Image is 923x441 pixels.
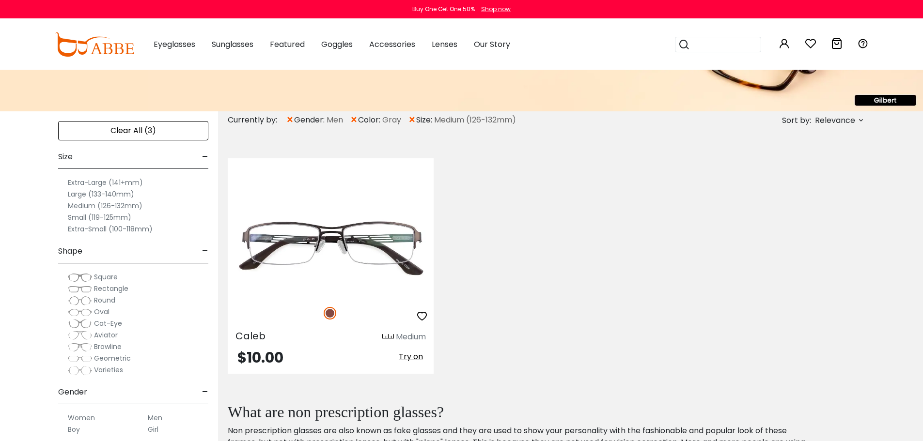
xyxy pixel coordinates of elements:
label: Small (119-125mm) [68,212,131,223]
span: size: [416,114,434,126]
div: Clear All (3) [58,121,208,140]
span: color: [358,114,382,126]
span: Aviator [94,330,118,340]
label: Extra-Small (100-118mm) [68,223,153,235]
span: Oval [94,307,110,317]
span: Eyeglasses [154,39,195,50]
img: size ruler [382,334,394,341]
span: Sort by: [782,115,811,126]
span: × [350,111,358,129]
span: Our Story [474,39,510,50]
h2: What are non prescription glasses? [228,403,807,421]
span: Try on [399,351,423,362]
label: Extra-Large (141+mm) [68,177,143,188]
span: Round [94,295,115,305]
span: Sunglasses [212,39,253,50]
span: Square [94,272,118,282]
img: Aviator.png [68,331,92,340]
label: Men [148,412,162,424]
span: - [202,240,208,263]
span: Lenses [432,39,457,50]
span: - [202,145,208,168]
span: Gender [58,380,87,404]
span: Shape [58,240,82,263]
label: Medium (126-132mm) [68,200,142,212]
span: Size [58,145,73,168]
span: Varieties [94,365,123,375]
img: Oval.png [68,307,92,317]
span: Cat-Eye [94,319,122,328]
a: Shop now [476,5,511,13]
img: Geometric.png [68,354,92,364]
div: Medium [396,331,426,343]
span: Relevance [815,112,855,129]
span: - [202,380,208,404]
span: Men [327,114,343,126]
span: Gray [382,114,401,126]
span: Rectangle [94,284,128,293]
span: gender: [294,114,327,126]
label: Women [68,412,95,424]
img: Brown Caleb - Metal ,Adjust Nose Pads [228,193,434,296]
span: $10.00 [237,347,283,368]
img: abbeglasses.com [55,32,134,57]
div: Buy One Get One 50% [412,5,475,14]
button: Try on [396,350,426,363]
label: Large (133-140mm) [68,188,134,200]
span: Goggles [321,39,353,50]
span: Geometric [94,353,131,363]
span: Featured [270,39,305,50]
span: × [408,111,416,129]
span: Browline [94,342,122,351]
img: Browline.png [68,342,92,352]
img: Brown [324,307,336,319]
span: Accessories [369,39,415,50]
img: Round.png [68,296,92,305]
img: Rectangle.png [68,284,92,294]
label: Girl [148,424,158,435]
label: Boy [68,424,80,435]
img: Cat-Eye.png [68,319,92,329]
div: Shop now [481,5,511,14]
span: × [286,111,294,129]
img: Square.png [68,273,92,282]
span: Caleb [235,329,266,343]
span: Medium (126-132mm) [434,114,516,126]
div: Currently by: [228,111,286,129]
img: Varieties.png [68,365,92,376]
